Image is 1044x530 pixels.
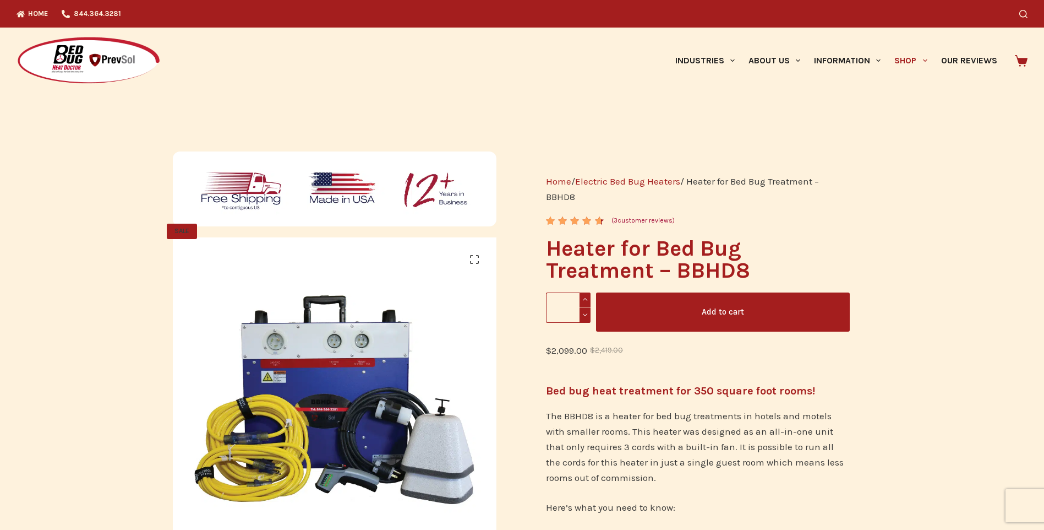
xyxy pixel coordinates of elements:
[17,36,161,85] img: Prevsol/Bed Bug Heat Doctor
[546,174,849,204] nav: Breadcrumb
[546,345,551,356] span: $
[546,293,591,323] input: Product quantity
[546,237,849,282] h1: Heater for Bed Bug Treatment – BBHD8
[496,393,821,404] a: Front of the BBHD8 Bed Bug Heater
[546,500,849,515] p: Here’s what you need to know:
[668,28,741,94] a: Industries
[546,217,601,293] span: Rated out of 5 based on customer ratings
[596,293,850,332] button: Add to cart
[590,346,623,354] bdi: 2,419.00
[590,346,595,354] span: $
[546,217,554,234] span: 3
[934,28,1004,94] a: Our Reviews
[546,408,849,485] p: The BBHD8 is a heater for bed bug treatments in hotels and motels with smaller rooms. This heater...
[546,345,587,356] bdi: 2,099.00
[1019,10,1027,18] button: Search
[741,28,807,94] a: About Us
[173,393,497,404] a: BBHD8 Heater for Bed Bug Treatment - full package
[575,176,680,187] a: Electric Bed Bug Heaters
[167,224,197,239] span: SALE
[888,28,934,94] a: Shop
[463,248,485,271] a: View full-screen image gallery
[546,217,605,225] div: Rated 4.67 out of 5
[807,28,888,94] a: Information
[668,28,1004,94] nav: Primary
[546,385,815,397] strong: Bed bug heat treatment for 350 square foot rooms!
[611,215,675,226] a: (3customer reviews)
[614,217,617,224] span: 3
[546,176,571,187] a: Home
